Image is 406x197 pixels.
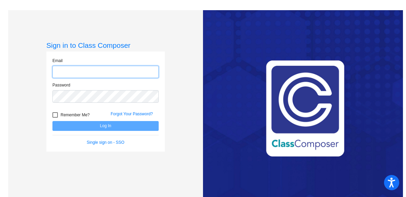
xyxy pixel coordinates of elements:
[52,58,63,64] label: Email
[52,121,159,131] button: Log In
[87,140,124,145] a: Single sign on - SSO
[61,111,90,119] span: Remember Me?
[52,82,70,88] label: Password
[111,112,153,116] a: Forgot Your Password?
[46,41,165,50] h3: Sign in to Class Composer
